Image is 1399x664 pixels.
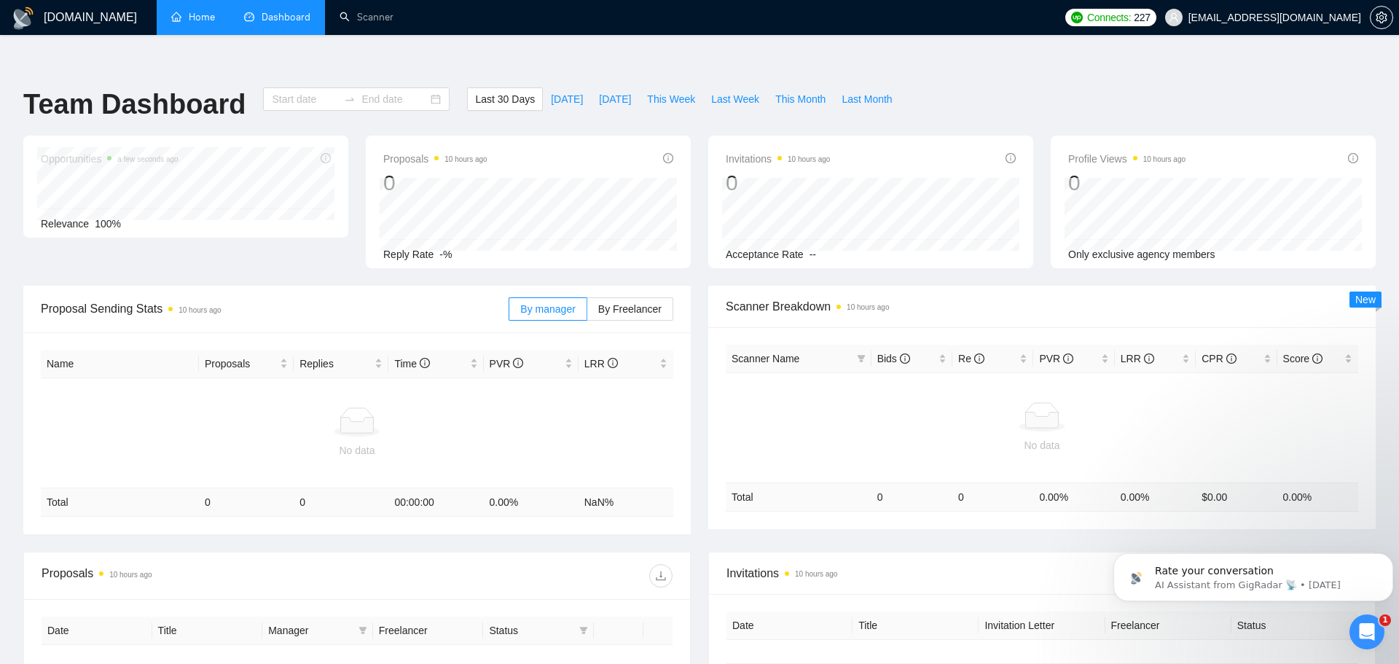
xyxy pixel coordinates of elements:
span: info-circle [900,354,910,364]
span: filter [358,626,367,635]
span: By manager [520,303,575,315]
span: Acceptance Rate [726,249,804,260]
span: Manager [268,622,353,638]
span: Reply Rate [383,249,434,260]
span: This Week [647,91,695,107]
button: setting [1370,6,1393,29]
td: 0 [952,483,1033,511]
div: No data [47,442,667,458]
button: This Month [767,87,834,111]
td: Total [726,483,871,511]
time: 10 hours ago [444,155,487,163]
span: dashboard [244,12,254,22]
span: info-circle [608,358,618,368]
span: Last Week [711,91,759,107]
span: New [1355,294,1376,305]
th: Name [41,350,199,378]
th: Title [152,617,263,645]
iframe: Intercom notifications message [1108,523,1399,625]
time: 10 hours ago [1143,155,1186,163]
img: upwork-logo.png [1071,12,1083,23]
div: 0 [383,169,487,197]
div: No data [732,437,1352,453]
th: Proposals [199,350,294,378]
span: Proposals [383,150,487,168]
div: Proposals [42,564,357,587]
th: Freelancer [1105,612,1231,640]
span: 227 [1134,9,1150,26]
td: NaN % [579,488,673,517]
td: 00:00:00 [388,488,483,517]
span: info-circle [1144,354,1154,364]
span: [DATE] [551,91,583,107]
span: Proposals [205,356,277,372]
td: 0 [294,488,388,517]
td: 0.00 % [1033,483,1114,511]
span: This Month [775,91,826,107]
span: info-circle [974,354,984,364]
a: searchScanner [340,11,393,23]
span: Invitations [726,564,1357,582]
span: Scanner Name [732,353,799,364]
span: Profile Views [1068,150,1186,168]
span: LRR [584,358,618,370]
input: Start date [272,91,338,107]
iframe: Intercom live chat [1349,614,1384,649]
div: 0 [726,169,830,197]
span: info-circle [420,358,430,368]
span: download [650,570,672,582]
span: PVR [490,358,524,370]
span: setting [1371,12,1392,23]
th: Status [1231,612,1357,640]
div: 0 [1068,169,1186,197]
button: download [649,564,673,587]
span: info-circle [1063,354,1073,364]
th: Manager [262,617,373,645]
img: logo [12,7,35,30]
time: 10 hours ago [788,155,830,163]
span: Connects: [1087,9,1131,26]
span: Status [489,622,573,638]
span: user [1169,12,1179,23]
span: 1 [1379,614,1391,626]
a: setting [1370,12,1393,23]
span: -% [439,249,452,260]
span: info-circle [1006,153,1016,163]
span: filter [579,626,588,635]
th: Invitation Letter [979,612,1105,640]
time: 10 hours ago [109,571,152,579]
span: info-circle [663,153,673,163]
a: homeHome [171,11,215,23]
span: LRR [1121,353,1154,364]
span: Dashboard [262,11,310,23]
button: Last Month [834,87,900,111]
time: 10 hours ago [847,303,889,311]
span: Relevance [41,218,89,230]
span: Re [958,353,984,364]
td: Total [41,488,199,517]
span: Scanner Breakdown [726,297,1358,316]
td: $ 0.00 [1196,483,1277,511]
span: filter [854,348,869,370]
td: 0.00 % [484,488,579,517]
span: Invitations [726,150,830,168]
button: This Week [639,87,703,111]
span: filter [576,620,591,641]
th: Date [42,617,152,645]
td: 0 [871,483,952,511]
span: info-circle [513,358,523,368]
span: -- [810,249,816,260]
span: Replies [299,356,372,372]
h1: Team Dashboard [23,87,246,122]
time: 10 hours ago [179,306,221,314]
span: PVR [1039,353,1073,364]
span: filter [857,354,866,363]
th: Replies [294,350,388,378]
td: 0.00 % [1115,483,1196,511]
span: CPR [1202,353,1236,364]
span: info-circle [1226,354,1237,364]
span: info-circle [1348,153,1358,163]
button: Last 30 Days [467,87,543,111]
